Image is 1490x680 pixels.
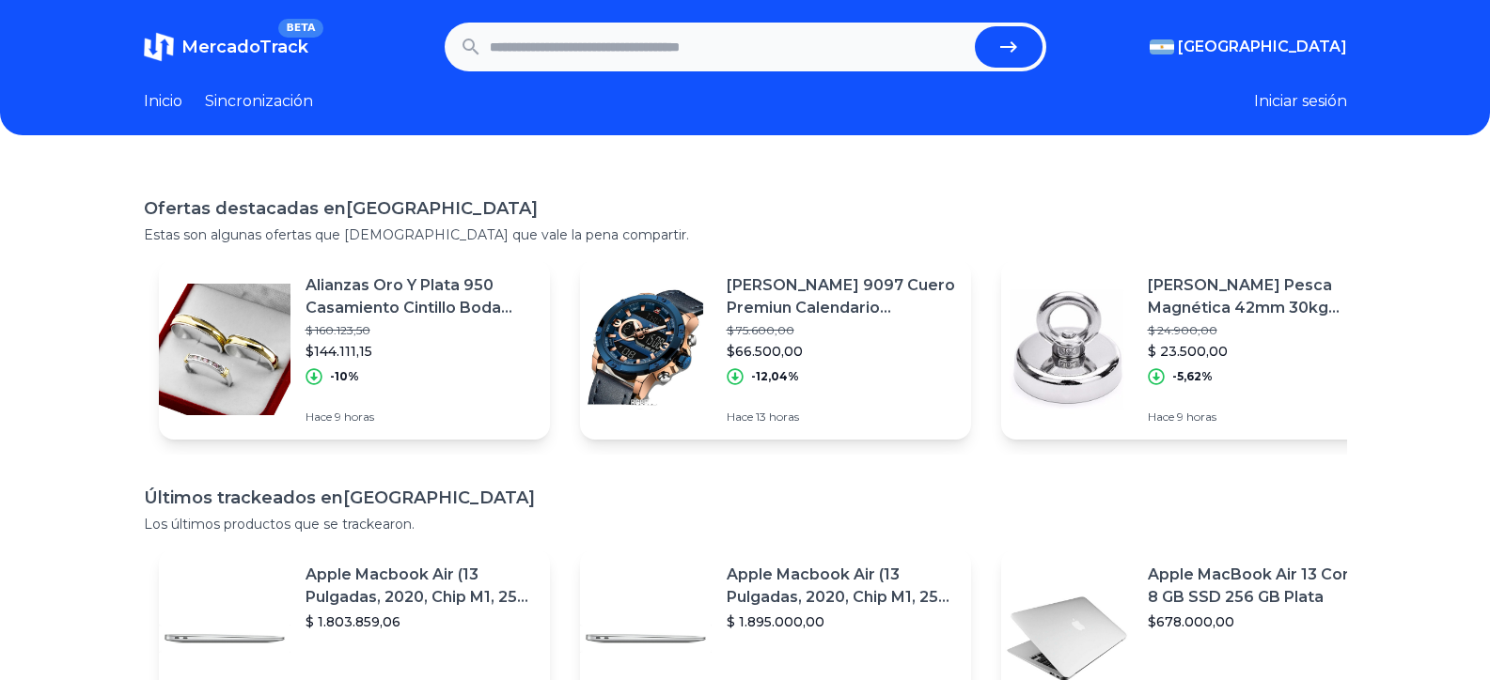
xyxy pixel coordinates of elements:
font: Hace [306,410,332,424]
font: [PERSON_NAME] Pesca Magnética 42mm 30kg Detector De Metales [1148,276,1340,339]
a: Inicio [144,90,182,113]
font: $ 75.600,00 [727,323,794,337]
font: $ 24.900,00 [1148,323,1217,337]
font: Apple Macbook Air (13 Pulgadas, 2020, Chip M1, 256 Gb De Ssd, 8 Gb De Ram) - Plata [306,565,528,651]
img: Imagen destacada [580,284,712,415]
font: Hace [727,410,753,424]
font: 13 horas [756,410,799,424]
font: [GEOGRAPHIC_DATA] [1178,38,1347,55]
img: Imagen destacada [1001,284,1133,415]
font: 9 horas [335,410,374,424]
font: Ofertas destacadas en [144,198,346,219]
font: [PERSON_NAME] 9097 Cuero Premiun Calendario [PERSON_NAME] [727,276,955,339]
font: [GEOGRAPHIC_DATA] [343,487,535,508]
font: $ 1.895.000,00 [727,613,824,630]
font: $ 1.803.859,06 [306,613,400,630]
a: Imagen destacadaAlianzas Oro Y Plata 950 Casamiento Cintillo Boda Combo 4$ 160.123,50$144.111,15-... [159,259,550,440]
button: Iniciar sesión [1254,90,1347,113]
font: Hace [1148,410,1174,424]
a: Imagen destacada[PERSON_NAME] Pesca Magnética 42mm 30kg Detector De Metales$ 24.900,00$ 23.500,00... [1001,259,1392,440]
font: Alianzas Oro Y Plata 950 Casamiento Cintillo Boda Combo 4 [306,276,512,339]
font: Estas son algunas ofertas que [DEMOGRAPHIC_DATA] que vale la pena compartir. [144,226,689,243]
a: Imagen destacada[PERSON_NAME] 9097 Cuero Premiun Calendario [PERSON_NAME]$ 75.600,00$66.500,00-12... [580,259,971,440]
a: MercadoTrackBETA [144,32,308,62]
font: Últimos trackeados en [144,487,343,508]
a: Sincronización [205,90,313,113]
font: $144.111,15 [306,343,372,360]
font: $678.000,00 [1148,613,1234,630]
font: [GEOGRAPHIC_DATA] [346,198,538,219]
font: MercadoTrack [181,37,308,57]
button: [GEOGRAPHIC_DATA] [1150,36,1347,58]
font: -12,04% [751,369,799,383]
font: Apple MacBook Air 13 Core I5 ​​8 GB SSD 256 GB Plata [1148,565,1377,606]
font: Los últimos productos que se trackearon. [144,516,415,533]
img: Argentina [1150,39,1174,54]
img: MercadoTrack [144,32,174,62]
font: Iniciar sesión [1254,92,1347,110]
font: -5,62% [1172,369,1213,383]
font: Sincronización [205,92,313,110]
font: 9 horas [1177,410,1216,424]
font: $ 23.500,00 [1148,343,1228,360]
img: Imagen destacada [159,284,290,415]
font: $ 160.123,50 [306,323,370,337]
font: -10% [330,369,359,383]
font: Inicio [144,92,182,110]
font: BETA [286,22,315,34]
font: $66.500,00 [727,343,803,360]
font: Apple Macbook Air (13 Pulgadas, 2020, Chip M1, 256 Gb De Ssd, 8 Gb De Ram) - Plata [727,565,949,651]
